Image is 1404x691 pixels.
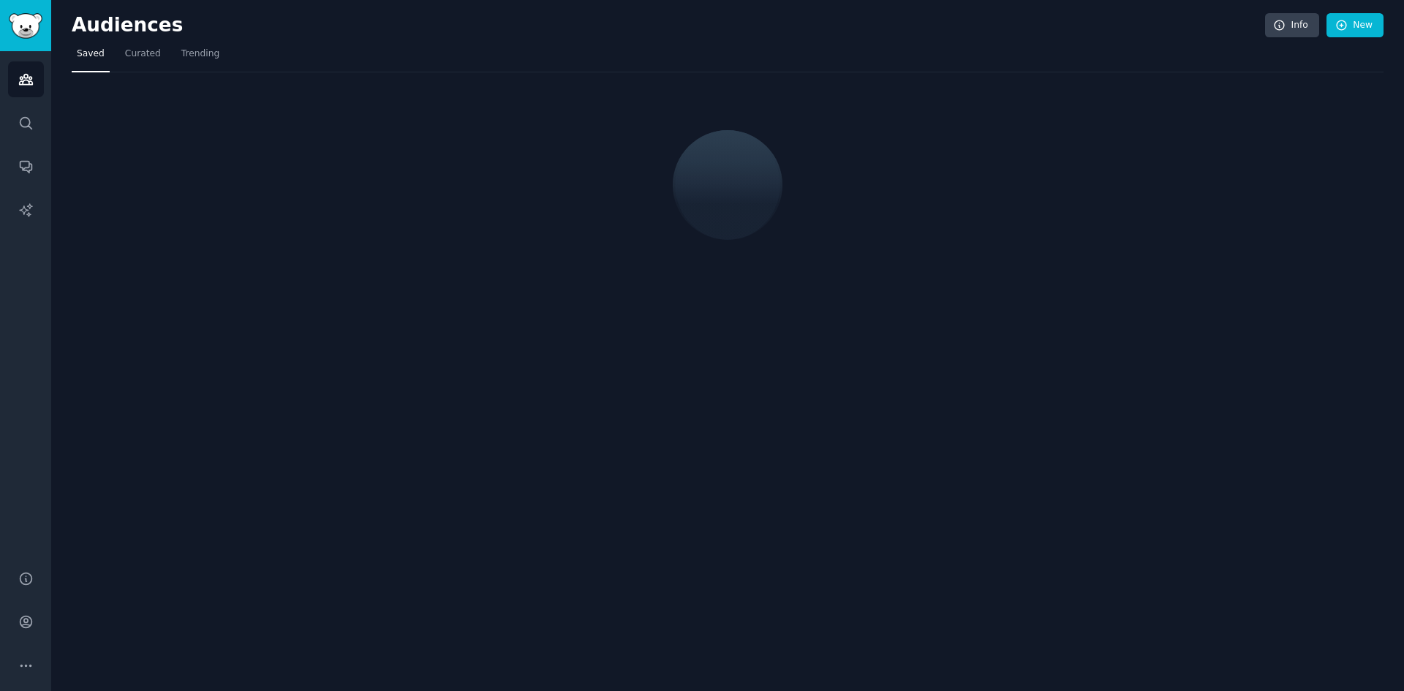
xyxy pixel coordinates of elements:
[176,42,224,72] a: Trending
[1326,13,1384,38] a: New
[72,42,110,72] a: Saved
[120,42,166,72] a: Curated
[9,13,42,39] img: GummySearch logo
[181,48,219,61] span: Trending
[77,48,105,61] span: Saved
[1265,13,1319,38] a: Info
[125,48,161,61] span: Curated
[72,14,1265,37] h2: Audiences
